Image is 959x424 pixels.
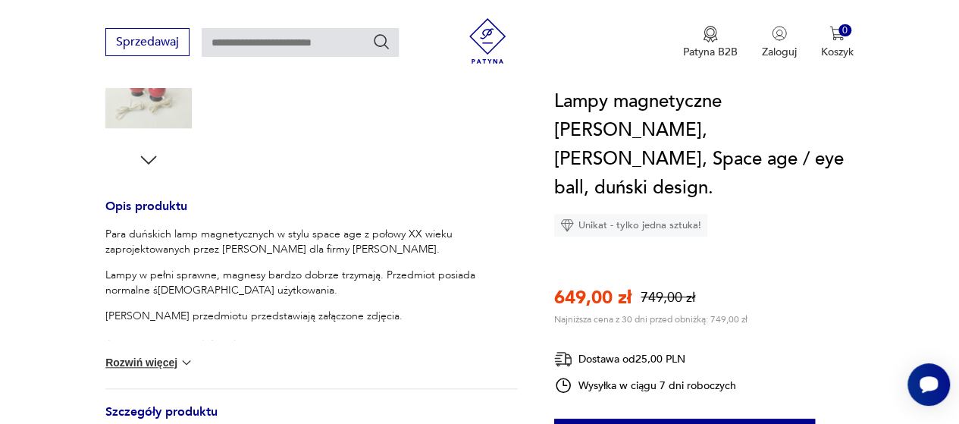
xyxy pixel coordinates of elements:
h3: Opis produktu [105,202,518,227]
button: Patyna B2B [683,26,738,59]
img: Patyna - sklep z meblami i dekoracjami vintage [465,18,510,64]
button: Rozwiń więcej [105,355,193,370]
p: Najniższa cena z 30 dni przed obniżką: 749,00 zł [554,313,747,325]
p: Patyna B2B [683,45,738,59]
img: Ikona dostawy [554,350,572,369]
img: Zdjęcie produktu Lampy magnetyczne Abo Randers, Frandsen, Space age / eye ball, duński design. [105,52,192,139]
div: 0 [838,24,851,37]
div: Dostawa od 25,00 PLN [554,350,736,369]
p: Koszyk [821,45,854,59]
img: Ikona diamentu [560,218,574,232]
a: Ikona medaluPatyna B2B [683,26,738,59]
iframe: Smartsupp widget button [907,363,950,406]
img: Ikonka użytkownika [772,26,787,41]
p: 749,00 zł [641,288,695,307]
div: Unikat - tylko jedna sztuka! [554,214,707,237]
p: Lampy w pełni sprawne, magnesy bardzo dobrze trzymają. Przedmiot posiada normalne ś[DEMOGRAPHIC_D... [105,268,518,298]
p: Zapraszam na pozostałe aukcje. [105,334,518,350]
p: Zaloguj [762,45,797,59]
h1: Lampy magnetyczne [PERSON_NAME], [PERSON_NAME], Space age / eye ball, duński design. [554,87,854,203]
button: Szukaj [372,33,390,51]
button: Zaloguj [762,26,797,59]
p: 649,00 zł [554,285,631,310]
div: Wysyłka w ciągu 7 dni roboczych [554,376,736,394]
button: 0Koszyk [821,26,854,59]
button: Sprzedawaj [105,28,190,56]
p: Para duńskich lamp magnetycznych w stylu space age z połowy XX wieku zaprojektowanych przez [PERS... [105,227,518,257]
img: Ikona medalu [703,26,718,42]
p: [PERSON_NAME] przedmiotu przedstawiają załączone zdjęcia. [105,309,518,324]
img: Ikona koszyka [829,26,845,41]
img: chevron down [179,355,194,370]
a: Sprzedawaj [105,38,190,49]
